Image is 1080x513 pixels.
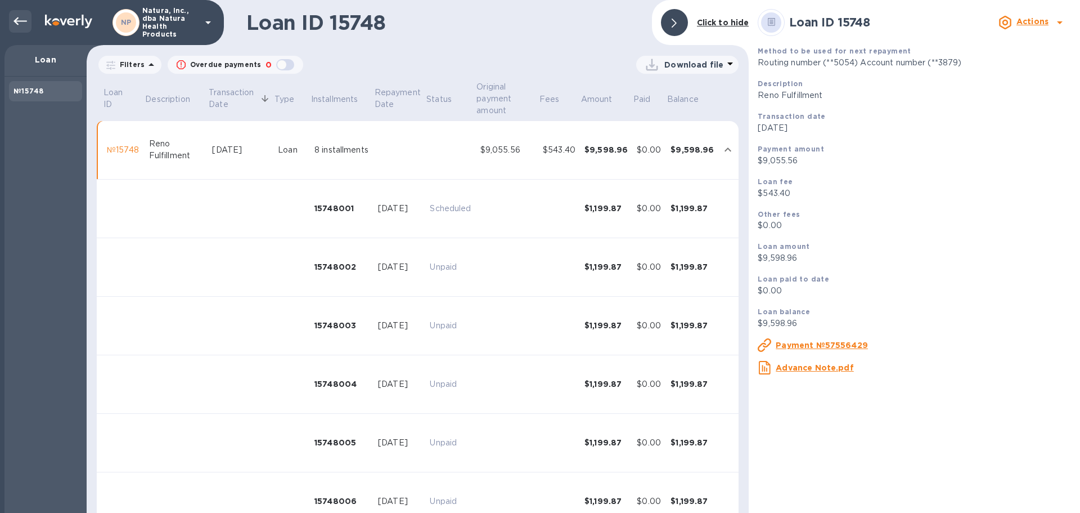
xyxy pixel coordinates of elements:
[584,378,628,390] div: $1,199.87
[758,177,793,186] b: Loan fee
[476,81,537,117] span: Original payment amount
[274,93,295,105] p: Type
[314,144,369,156] div: 8 installments
[584,261,628,273] div: $1,199.87
[103,87,143,110] span: Loan ID
[758,318,1071,329] p: $9,598.96
[274,93,309,105] span: Type
[670,203,714,214] div: $1,199.87
[584,144,628,155] div: $9,598.96
[145,93,190,105] p: Description
[670,144,714,155] div: $9,598.96
[758,220,1071,231] p: $0.00
[378,261,421,273] div: [DATE]
[375,87,425,110] p: Repayment Date
[246,11,643,34] h1: Loan ID 15748
[378,437,421,449] div: [DATE]
[430,203,471,215] p: Scheduled
[584,320,628,331] div: $1,199.87
[430,437,471,449] p: Unpaid
[758,90,1071,101] p: Reno Fulfillment
[719,141,736,158] button: expand row
[265,59,272,71] p: 0
[633,93,665,105] span: Paid
[212,144,269,156] div: [DATE]
[311,93,358,105] p: Installments
[758,252,1071,264] p: $9,598.96
[1016,17,1048,26] b: Actions
[209,87,272,110] span: Transaction Date
[670,261,714,273] div: $1,199.87
[670,320,714,331] div: $1,199.87
[697,18,749,27] b: Click to hide
[430,496,471,507] p: Unpaid
[758,112,825,121] b: Transaction date
[637,378,661,390] div: $0.00
[190,60,261,70] p: Overdue payments
[430,320,471,332] p: Unpaid
[311,93,373,105] span: Installments
[758,285,1071,297] p: $0.00
[107,144,140,156] div: №15748
[637,496,661,507] div: $0.00
[664,59,723,70] p: Download file
[758,79,803,88] b: Description
[13,54,78,65] p: Loan
[637,203,661,215] div: $0.00
[430,378,471,390] p: Unpaid
[758,188,1071,199] p: $543.40
[758,122,1071,134] p: [DATE]
[480,144,534,156] div: $9,055.56
[758,145,824,153] b: Payment amount
[314,378,369,390] div: 15748004
[581,93,627,105] span: Amount
[637,144,661,156] div: $0.00
[149,138,204,162] div: Reno Fulfillment
[145,93,204,105] span: Description
[103,87,129,110] p: Loan ID
[758,210,800,218] b: Other fees
[637,261,661,273] div: $0.00
[539,93,574,105] span: Fees
[670,378,714,390] div: $1,199.87
[776,341,868,350] u: Payment №57556429
[115,60,145,69] p: Filters
[581,93,613,105] p: Amount
[378,496,421,507] div: [DATE]
[476,81,523,117] p: Original payment amount
[670,437,714,448] div: $1,199.87
[667,93,713,105] span: Balance
[13,87,43,95] b: №15748
[758,155,1071,167] p: $9,055.56
[543,144,575,156] div: $543.40
[667,93,699,105] p: Balance
[584,496,628,507] div: $1,199.87
[314,320,369,331] div: 15748003
[758,275,829,283] b: Loan paid to date
[168,56,303,74] button: Overdue payments0
[121,18,132,26] b: NP
[426,93,452,105] span: Status
[314,437,369,448] div: 15748005
[539,93,560,105] p: Fees
[789,15,870,29] b: Loan ID 15748
[758,307,810,316] b: Loan balance
[758,47,911,55] b: Method to be used for next repayment
[758,57,1071,69] p: Routing number (**5054) Account number (**3879)
[378,378,421,390] div: [DATE]
[378,320,421,332] div: [DATE]
[430,261,471,273] p: Unpaid
[637,437,661,449] div: $0.00
[776,363,853,372] u: Advance Note.pdf
[314,261,369,273] div: 15748002
[584,203,628,214] div: $1,199.87
[758,242,809,251] b: Loan amount
[670,496,714,507] div: $1,199.87
[637,320,661,332] div: $0.00
[633,93,651,105] p: Paid
[45,15,92,28] img: Logo
[314,203,369,214] div: 15748001
[584,437,628,448] div: $1,199.87
[142,7,199,38] p: Natura, Inc., dba Natura Health Products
